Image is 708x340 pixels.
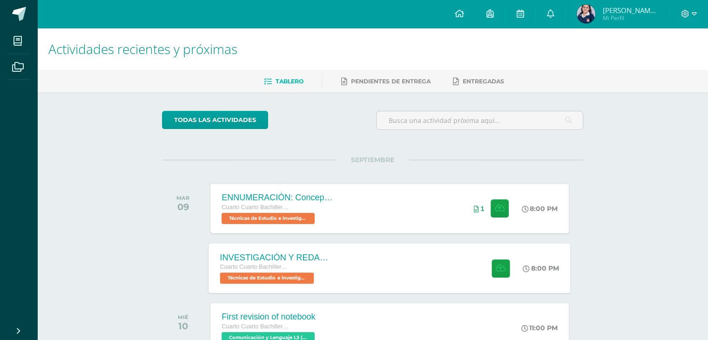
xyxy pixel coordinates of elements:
span: Cuarto Cuarto Bachillerato en Ciencias y Letras con Orientación en Computación [220,264,291,270]
span: Mi Perfil [602,14,658,22]
a: Pendientes de entrega [341,74,431,89]
a: Entregadas [453,74,504,89]
span: Actividades recientes y próximas [48,40,237,58]
a: Tablero [264,74,303,89]
div: MAR [176,195,189,201]
span: Cuarto Cuarto Bachillerato en Ciencias y Letras con Orientación en Computación [222,323,291,330]
a: todas las Actividades [162,111,268,129]
div: 09 [176,201,189,212]
span: Tablero [276,78,303,85]
div: 10 [178,320,189,332]
span: SEPTIEMBRE [336,156,409,164]
input: Busca una actividad próxima aquí... [377,111,583,129]
span: Técnicas de Estudio e investigación 'A' [222,213,315,224]
div: MIÉ [178,314,189,320]
span: Entregadas [463,78,504,85]
div: ENNUMERACIÓN: Conceptos utilizados en el [PERSON_NAME]. [222,193,333,203]
div: Archivos entregados [473,205,484,212]
div: 8:00 PM [522,204,558,213]
img: 1510b84779b81bd820964abaaa720485.png [577,5,595,23]
div: First revision of notebook [222,312,317,322]
span: [PERSON_NAME] [GEOGRAPHIC_DATA] [602,6,658,15]
span: Técnicas de Estudio e investigación 'A' [220,272,314,284]
span: 1 [480,205,484,212]
div: 8:00 PM [523,264,560,272]
div: INVESTIGACIÓN Y REDACCIÓN: Respuesta a preguntas. [220,252,333,262]
span: Pendientes de entrega [351,78,431,85]
div: 11:00 PM [521,324,558,332]
span: Cuarto Cuarto Bachillerato en Ciencias y Letras con Orientación en Computación [222,204,291,211]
